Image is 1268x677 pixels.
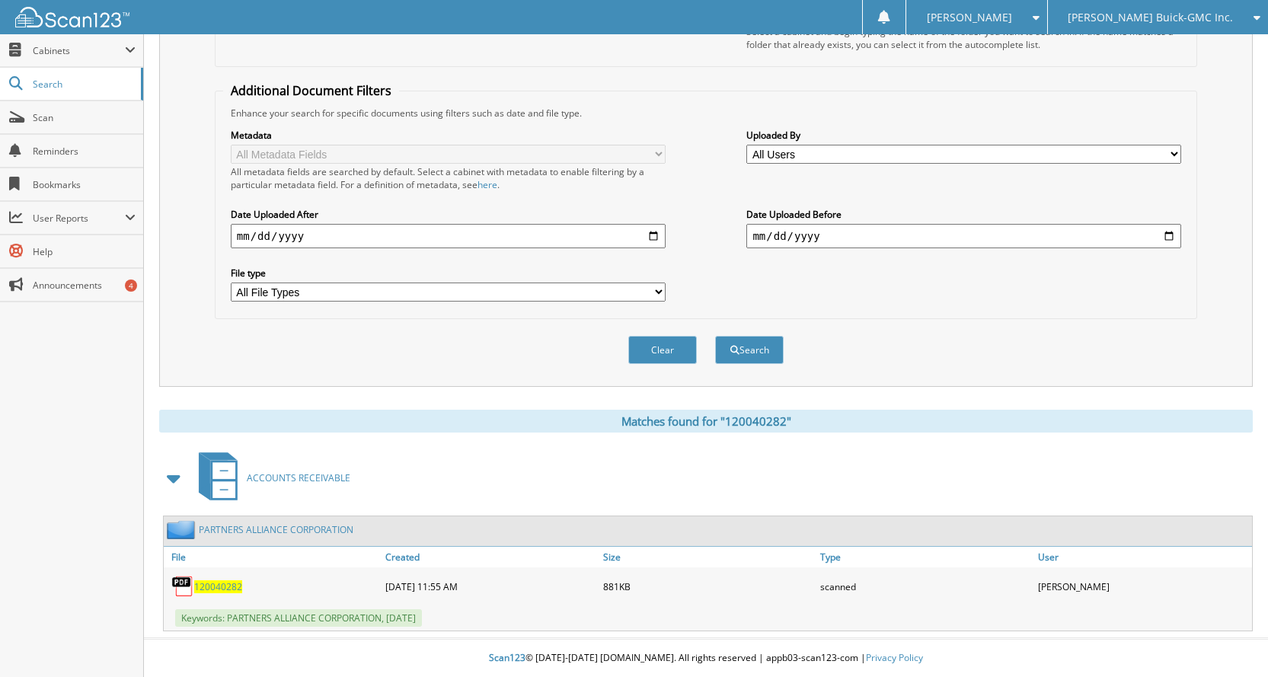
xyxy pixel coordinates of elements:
span: [PERSON_NAME] [927,13,1012,22]
span: ACCOUNTS RECEIVABLE [247,471,350,484]
div: © [DATE]-[DATE] [DOMAIN_NAME]. All rights reserved | appb03-scan123-com | [144,640,1268,677]
span: Help [33,245,136,258]
a: ACCOUNTS RECEIVABLE [190,448,350,508]
a: Privacy Policy [866,651,923,664]
img: scan123-logo-white.svg [15,7,129,27]
div: 4 [125,279,137,292]
span: Bookmarks [33,178,136,191]
label: Date Uploaded After [231,208,666,221]
div: Select a cabinet and begin typing the name of the folder you want to search in. If the name match... [746,25,1181,51]
button: Search [715,336,784,364]
label: Uploaded By [746,129,1181,142]
span: Scan123 [489,651,525,664]
span: Reminders [33,145,136,158]
span: Search [33,78,133,91]
a: PARTNERS ALLIANCE CORPORATION [199,523,353,536]
span: User Reports [33,212,125,225]
div: [PERSON_NAME] [1034,571,1252,602]
button: Clear [628,336,697,364]
span: Keywords: PARTNERS ALLIANCE CORPORATION, [DATE] [175,609,422,627]
label: File type [231,267,666,279]
input: start [231,224,666,248]
span: Cabinets [33,44,125,57]
img: PDF.png [171,575,194,598]
img: folder2.png [167,520,199,539]
legend: Additional Document Filters [223,82,399,99]
div: scanned [816,571,1034,602]
span: Announcements [33,279,136,292]
input: end [746,224,1181,248]
div: All metadata fields are searched by default. Select a cabinet with metadata to enable filtering b... [231,165,666,191]
div: Enhance your search for specific documents using filters such as date and file type. [223,107,1189,120]
a: User [1034,547,1252,567]
span: Scan [33,111,136,124]
a: here [477,178,497,191]
div: Matches found for "120040282" [159,410,1253,433]
label: Date Uploaded Before [746,208,1181,221]
div: 881KB [599,571,817,602]
div: [DATE] 11:55 AM [382,571,599,602]
a: Created [382,547,599,567]
a: Type [816,547,1034,567]
a: File [164,547,382,567]
span: [PERSON_NAME] Buick-GMC Inc. [1068,13,1233,22]
a: Size [599,547,817,567]
a: 120040282 [194,580,242,593]
label: Metadata [231,129,666,142]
